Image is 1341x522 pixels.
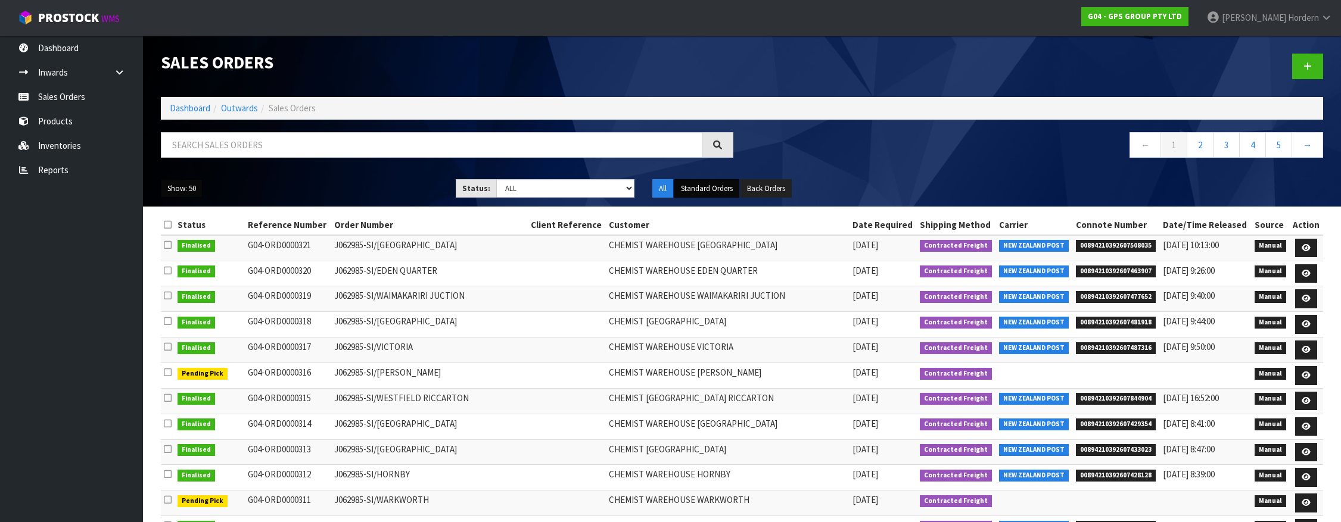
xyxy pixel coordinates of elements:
span: ProStock [38,10,99,26]
span: Manual [1255,240,1286,252]
span: 00894210392607477652 [1076,291,1156,303]
span: [DATE] [852,367,878,378]
span: Finalised [178,317,215,329]
td: CHEMIST WAREHOUSE [PERSON_NAME] [606,363,850,389]
span: Finalised [178,342,215,354]
a: ← [1130,132,1161,158]
a: Dashboard [170,102,210,114]
td: CHEMIST WAREHOUSE VICTORIA [606,337,850,363]
td: J062985-SI/[GEOGRAPHIC_DATA] [331,414,528,439]
button: Show: 50 [161,179,203,198]
img: cube-alt.png [18,10,33,25]
nav: Page navigation [751,132,1324,161]
span: [DATE] 16:52:00 [1163,392,1219,404]
td: G04-ORD0000311 [245,490,331,516]
td: J062985-SI/EDEN QUARTER [331,261,528,286]
span: Contracted Freight [920,393,992,405]
span: [PERSON_NAME] [1222,12,1286,23]
span: [DATE] 9:44:00 [1163,315,1215,327]
span: 00894210392607844904 [1076,393,1156,405]
td: J062985-SI/WESTFIELD RICCARTON [331,388,528,414]
span: [DATE] [852,443,878,455]
td: G04-ORD0000320 [245,261,331,286]
span: NEW ZEALAND POST [999,342,1069,354]
span: Hordern [1288,12,1319,23]
td: G04-ORD0000312 [245,465,331,490]
span: [DATE] [852,468,878,480]
td: CHEMIST WAREHOUSE HORNBY [606,465,850,490]
td: G04-ORD0000318 [245,312,331,337]
span: [DATE] 9:50:00 [1163,341,1215,352]
span: Sales Orders [269,102,316,114]
td: CHEMIST WAREHOUSE EDEN QUARTER [606,261,850,286]
span: 00894210392607428128 [1076,470,1156,482]
strong: G04 - GPS GROUP PTY LTD [1088,11,1182,21]
span: Finalised [178,240,215,252]
span: Contracted Freight [920,265,992,277]
td: G04-ORD0000313 [245,439,331,465]
td: G04-ORD0000319 [245,286,331,312]
span: NEW ZEALAND POST [999,265,1069,277]
td: J062985-SI/WAIMAKARIRI JUCTION [331,286,528,312]
span: NEW ZEALAND POST [999,470,1069,482]
span: [DATE] 10:13:00 [1163,239,1219,251]
span: Contracted Freight [920,418,992,430]
th: Date/Time Released [1160,215,1252,235]
span: NEW ZEALAND POST [999,317,1069,329]
span: Contracted Freight [920,291,992,303]
span: Finalised [178,418,215,430]
th: Source [1252,215,1290,235]
button: Back Orders [740,179,792,198]
th: Order Number [331,215,528,235]
span: Manual [1255,470,1286,482]
td: J062985-SI/[PERSON_NAME] [331,363,528,389]
span: [DATE] 8:39:00 [1163,468,1215,480]
td: J062985-SI/VICTORIA [331,337,528,363]
span: [DATE] 8:47:00 [1163,443,1215,455]
span: Contracted Freight [920,317,992,329]
button: All [652,179,673,198]
span: 00894210392607508035 [1076,240,1156,252]
td: J062985-SI/[GEOGRAPHIC_DATA] [331,439,528,465]
td: G04-ORD0000317 [245,337,331,363]
span: Manual [1255,495,1286,507]
a: Outwards [221,102,258,114]
span: [DATE] 9:40:00 [1163,290,1215,301]
span: Contracted Freight [920,495,992,507]
span: Finalised [178,393,215,405]
th: Connote Number [1073,215,1160,235]
span: Manual [1255,317,1286,329]
a: 2 [1187,132,1214,158]
span: [DATE] [852,341,878,352]
th: Date Required [850,215,917,235]
h1: Sales Orders [161,54,733,73]
span: NEW ZEALAND POST [999,240,1069,252]
span: Pending Pick [178,368,228,380]
td: CHEMIST WAREHOUSE WARKWORTH [606,490,850,516]
span: NEW ZEALAND POST [999,393,1069,405]
td: J062985-SI/HORNBY [331,465,528,490]
span: Manual [1255,368,1286,380]
span: NEW ZEALAND POST [999,291,1069,303]
span: Contracted Freight [920,240,992,252]
td: J062985-SI/WARKWORTH [331,490,528,516]
span: Manual [1255,418,1286,430]
span: [DATE] [852,392,878,404]
th: Carrier [996,215,1073,235]
span: Contracted Freight [920,368,992,380]
span: Contracted Freight [920,444,992,456]
span: 00894210392607487316 [1076,342,1156,354]
a: 3 [1213,132,1240,158]
th: Action [1290,215,1323,235]
span: [DATE] [852,290,878,301]
td: G04-ORD0000314 [245,414,331,439]
span: NEW ZEALAND POST [999,444,1069,456]
a: → [1292,132,1323,158]
span: Manual [1255,444,1286,456]
td: G04-ORD0000321 [245,235,331,261]
span: Finalised [178,444,215,456]
span: Finalised [178,265,215,277]
a: 4 [1239,132,1266,158]
span: NEW ZEALAND POST [999,418,1069,430]
td: G04-ORD0000315 [245,388,331,414]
